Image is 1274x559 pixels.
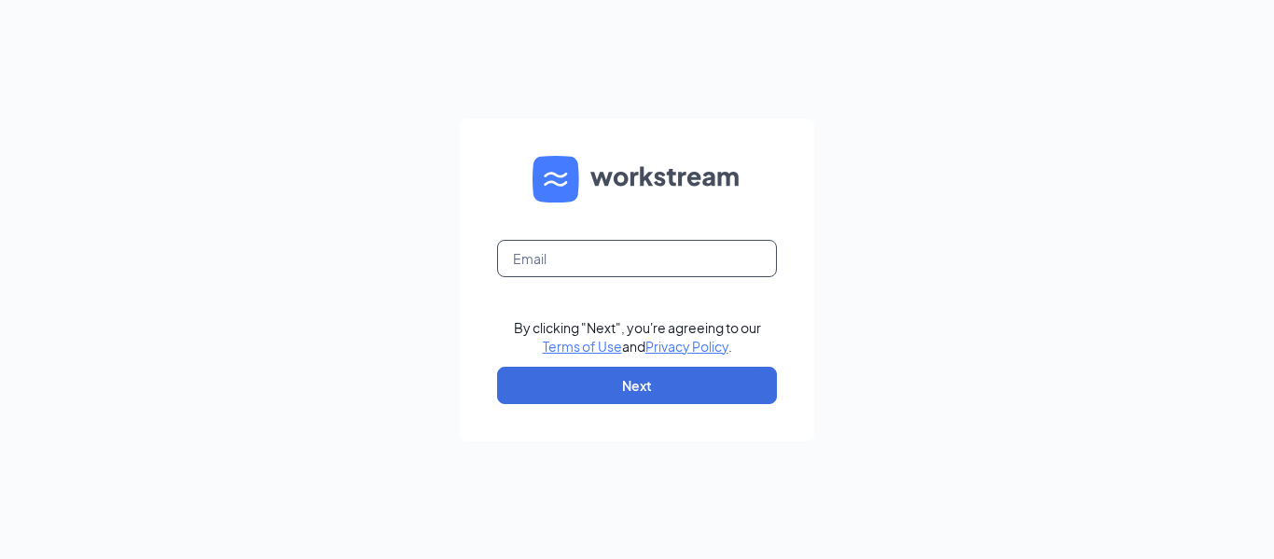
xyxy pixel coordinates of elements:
[497,240,777,277] input: Email
[645,338,728,355] a: Privacy Policy
[533,156,741,203] img: WS logo and Workstream text
[543,338,622,355] a: Terms of Use
[497,367,777,404] button: Next
[514,318,761,356] div: By clicking "Next", you're agreeing to our and .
